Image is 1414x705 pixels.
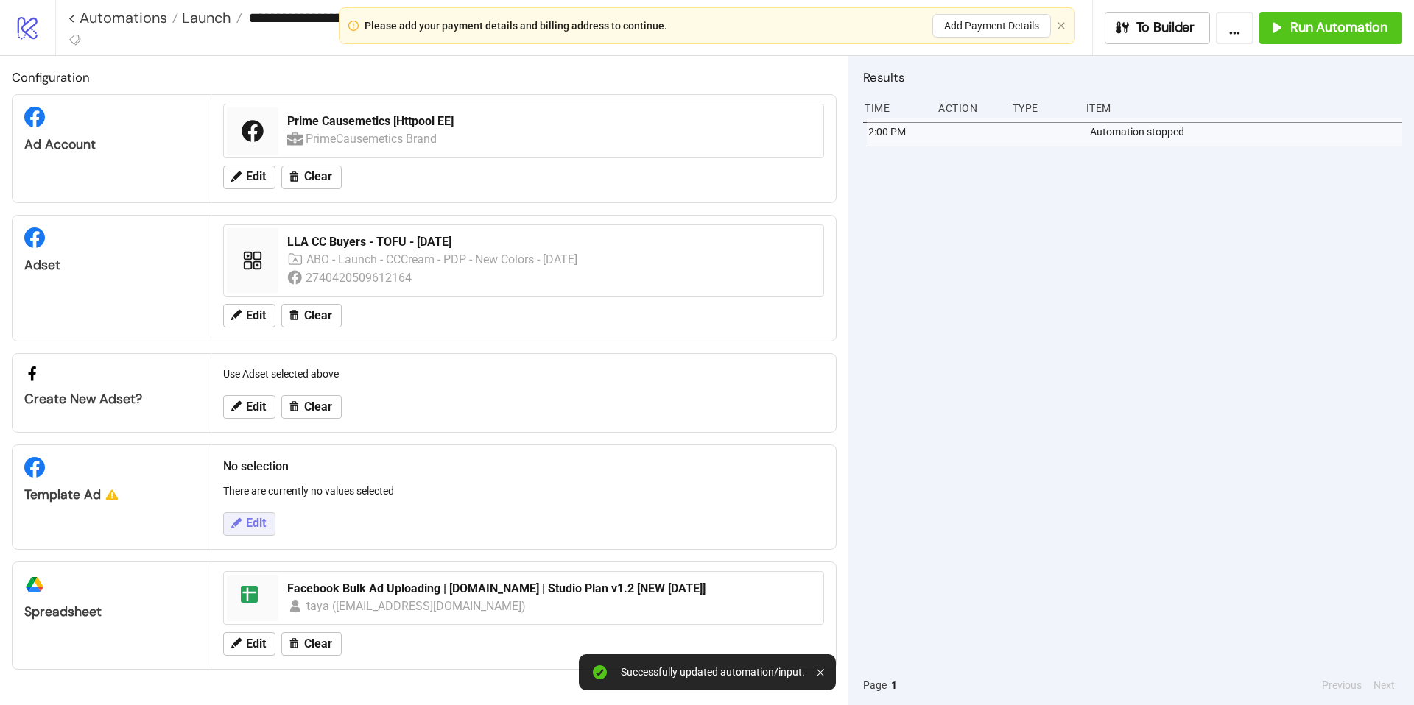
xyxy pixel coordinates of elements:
[217,360,830,388] div: Use Adset selected above
[246,170,266,183] span: Edit
[223,632,275,656] button: Edit
[1057,21,1066,30] span: close
[621,666,805,679] div: Successfully updated automation/input.
[863,68,1402,87] h2: Results
[223,457,824,475] h2: No selection
[1216,12,1253,44] button: ...
[223,512,275,536] button: Edit
[281,395,342,419] button: Clear
[348,21,359,31] span: exclamation-circle
[1290,19,1387,36] span: Run Automation
[867,118,930,146] div: 2:00 PM
[24,391,199,408] div: Create new adset?
[1369,677,1399,693] button: Next
[223,166,275,189] button: Edit
[863,94,926,122] div: Time
[1057,21,1066,31] button: close
[932,14,1051,38] button: Add Payment Details
[287,113,815,130] div: Prime Causemetics [Httpool EE]
[12,68,837,87] h2: Configuration
[944,20,1039,32] span: Add Payment Details
[1259,12,1402,44] button: Run Automation
[887,677,901,693] button: 1
[281,304,342,327] button: Clear
[1105,12,1211,44] button: To Builder
[1136,19,1195,36] span: To Builder
[287,581,815,597] div: Facebook Bulk Ad Uploading | [DOMAIN_NAME] | Studio Plan v1.2 [NEW [DATE]]
[24,136,199,153] div: Ad Account
[246,309,266,322] span: Edit
[863,677,887,693] span: Page
[281,166,342,189] button: Clear
[306,250,579,269] div: ABO - Launch - CCCream - PDP - New Colors - [DATE]
[937,94,1000,122] div: Action
[287,234,815,250] div: LLA CC Buyers - TOFU - [DATE]
[246,517,266,530] span: Edit
[1085,94,1402,122] div: Item
[223,304,275,327] button: Edit
[306,130,439,148] div: PrimeCausemetics Brand
[223,395,275,419] button: Edit
[24,486,199,503] div: Template Ad
[306,597,527,615] div: taya ([EMAIL_ADDRESS][DOMAIN_NAME])
[178,8,231,27] span: Launch
[304,170,332,183] span: Clear
[306,269,414,287] div: 2740420509612164
[1318,677,1366,693] button: Previous
[1088,118,1406,146] div: Automation stopped
[68,10,178,25] a: < Automations
[24,603,199,620] div: Spreadsheet
[178,10,242,25] a: Launch
[304,637,332,651] span: Clear
[246,637,266,651] span: Edit
[365,18,667,34] div: Please add your payment details and billing address to continue.
[304,400,332,414] span: Clear
[281,632,342,656] button: Clear
[246,400,266,414] span: Edit
[1011,94,1074,122] div: Type
[24,257,199,274] div: Adset
[223,483,824,499] p: There are currently no values selected
[304,309,332,322] span: Clear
